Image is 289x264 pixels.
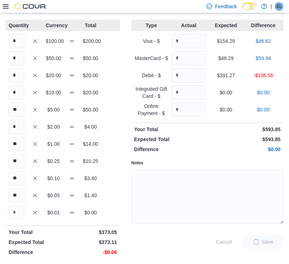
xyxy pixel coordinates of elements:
input: Quantity [9,171,24,185]
label: Notes [131,160,143,166]
button: Cancel [213,235,235,249]
p: Integrated Gift Card - $ [134,85,168,100]
p: $0.00 [209,89,243,96]
p: $200.00 [83,38,98,45]
p: Expected Total [134,136,206,143]
p: $0.01 [46,209,62,216]
div: Emily Latta [275,2,283,11]
p: $46.62 [246,38,280,45]
p: $593.85 [209,136,280,143]
input: Quantity [171,68,206,83]
p: $2.00 [46,123,62,130]
p: $4.00 [83,123,98,130]
p: $0.25 [46,158,62,165]
span: EL [276,2,282,11]
p: $0.00 [246,89,280,96]
p: $0.00 [209,146,280,153]
input: Quantity [9,51,24,65]
p: -$106.56 [246,72,280,79]
p: $20.00 [83,72,98,79]
p: Currency [46,22,62,29]
p: Debit - $ [134,72,168,79]
p: $3.40 [83,175,98,182]
p: $373.11 [64,239,117,246]
p: Type [134,22,168,29]
p: $0.10 [46,175,62,182]
p: $0.00 [83,209,98,216]
p: Difference [134,146,206,153]
p: $391.27 [209,72,243,79]
p: $50.00 [46,55,62,62]
p: $593.85 [209,126,280,133]
p: $0.00 [209,106,243,113]
p: $0.05 [46,192,62,199]
p: | [270,2,272,11]
p: Actual [171,22,206,29]
img: Cova [14,3,46,10]
span: Cancel [216,238,232,245]
p: $14.00 [83,140,98,148]
p: $50.00 [83,106,98,113]
span: Feedback [215,3,237,10]
input: Quantity [9,103,24,117]
p: $20.00 [83,89,98,96]
p: Your Total [134,126,206,133]
span: Save [262,238,273,245]
p: Total [83,22,98,29]
input: Quantity [171,85,206,100]
input: Quantity [9,188,24,203]
input: Quantity [9,68,24,83]
p: Expected [209,22,243,29]
p: Expected Total [9,239,61,246]
p: $50.00 [83,55,98,62]
input: Quantity [171,103,206,117]
p: Online Payment - $ [134,103,168,117]
p: $48.29 [209,55,243,62]
p: $154.29 [209,38,243,45]
input: Quantity [171,51,206,65]
p: $1.40 [83,192,98,199]
input: Quantity [9,34,24,48]
input: Quantity [9,85,24,100]
input: Quantity [9,137,24,151]
p: $5.00 [46,106,62,113]
p: $20.00 [46,72,62,79]
p: Your Total [9,229,61,236]
p: Quantity [9,22,24,29]
p: $1.00 [46,140,62,148]
p: MasterCard - $ [134,55,168,62]
p: $373.05 [64,229,117,236]
p: $59.94 [246,55,280,62]
input: Quantity [9,154,24,168]
p: -$0.06 [64,249,117,256]
input: Quantity [9,205,24,220]
input: Quantity [171,34,206,48]
p: $10.25 [83,158,98,165]
p: Visa - $ [134,38,168,45]
p: $100.00 [46,38,62,45]
p: $0.00 [246,106,280,113]
p: Difference [9,249,61,256]
input: Quantity [9,120,24,134]
span: Loading [253,239,259,245]
p: Difference [246,22,280,29]
p: $10.00 [46,89,62,96]
input: Dark Mode [243,3,258,10]
button: LoadingSave [243,235,283,249]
